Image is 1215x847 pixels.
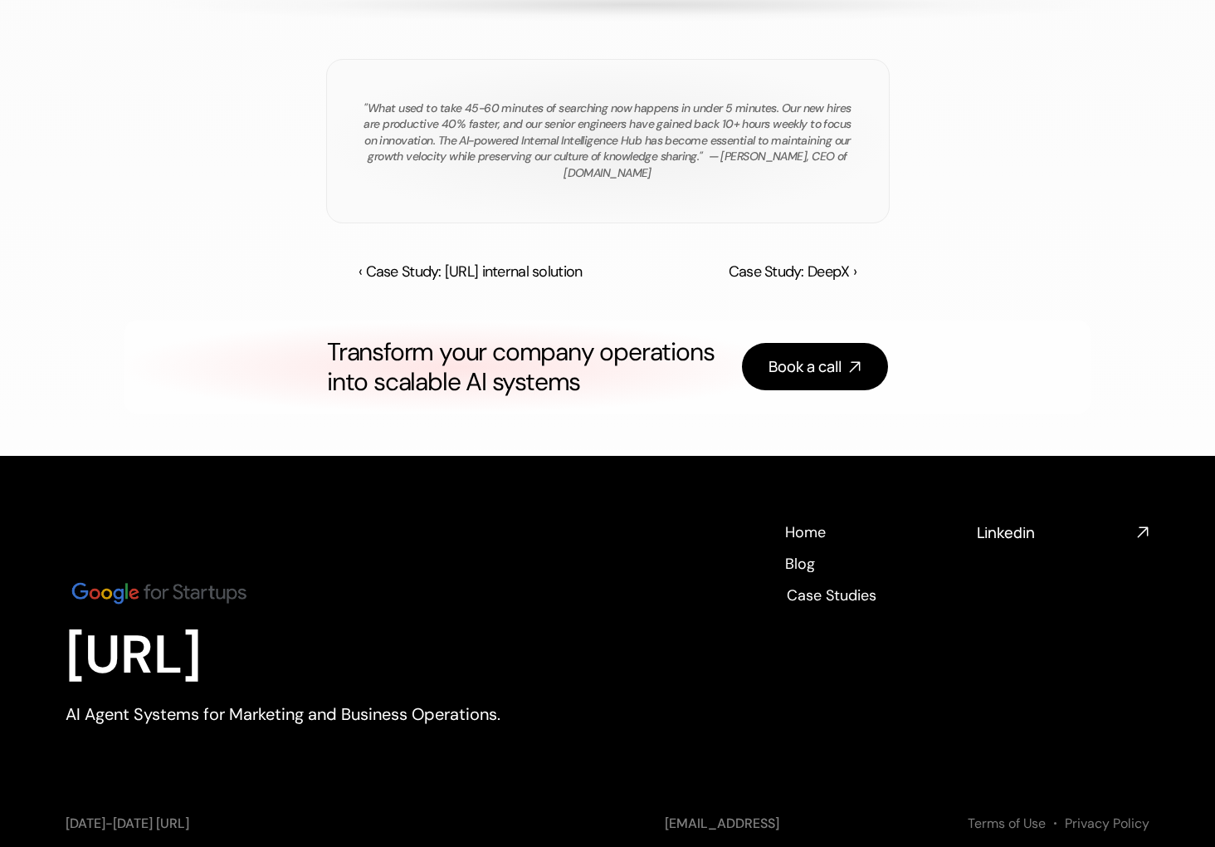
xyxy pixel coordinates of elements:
[785,554,815,575] p: Blog
[769,356,842,377] h4: Book a call
[784,522,957,604] nav: Footer navigation
[327,337,715,397] h1: Transform your company operations into scalable AI systems
[968,815,1046,832] a: Terms of Use
[665,815,779,832] a: [EMAIL_ADDRESS]
[66,815,484,833] p: [DATE]-[DATE] [URL]
[977,522,1149,543] nav: Social media links
[784,585,878,604] a: Case Studies
[977,522,1149,543] a: Linkedin
[1065,815,1149,832] a: Privacy Policy
[784,554,815,572] a: Blog
[977,522,1130,543] h4: Linkedin
[66,624,522,688] p: [URL]
[66,703,522,726] p: AI Agent Systems for Marketing and Business Operations.
[785,522,826,543] p: Home
[359,262,582,282] a: ‹ Case Study: [URL] internal solution
[729,262,856,282] a: Case Study: DeepX ›
[787,585,876,606] p: Case Studies
[359,100,856,182] p: "What used to take 45-60 minutes of searching now happens in under 5 minutes. Our new hires are p...
[742,343,888,390] a: Book a call
[784,522,827,541] a: Home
